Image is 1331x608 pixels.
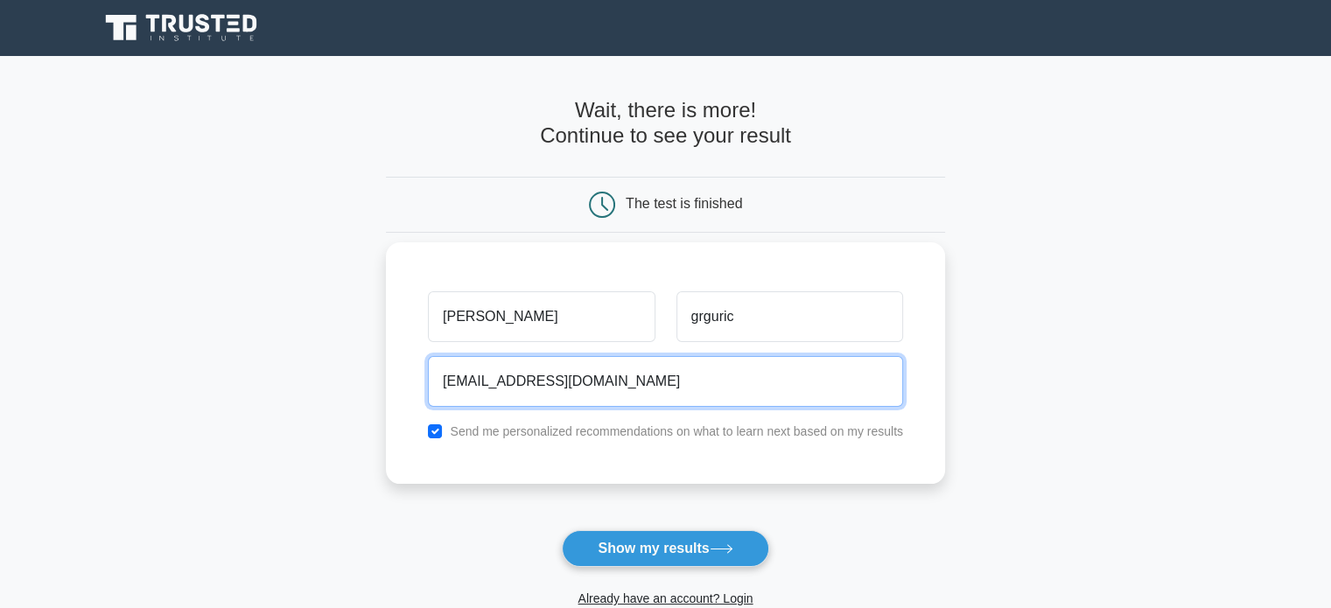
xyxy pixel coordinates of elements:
div: The test is finished [626,196,742,211]
label: Send me personalized recommendations on what to learn next based on my results [450,424,903,438]
h4: Wait, there is more! Continue to see your result [386,98,945,149]
input: Last name [676,291,903,342]
a: Already have an account? Login [578,591,753,605]
input: First name [428,291,655,342]
button: Show my results [562,530,768,567]
input: Email [428,356,903,407]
